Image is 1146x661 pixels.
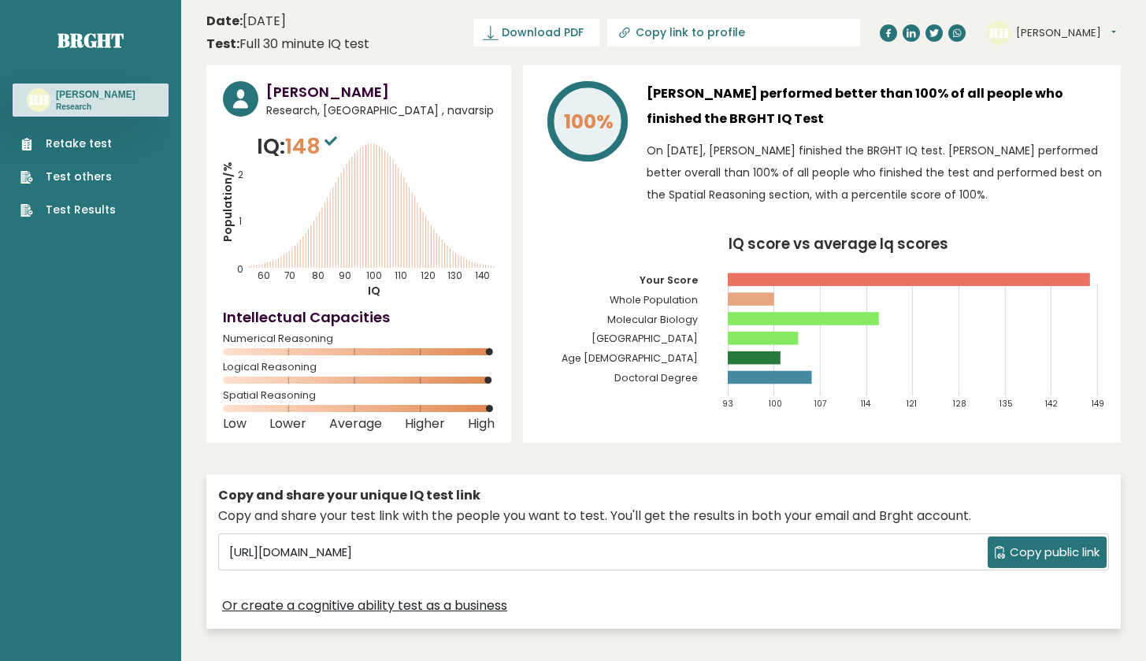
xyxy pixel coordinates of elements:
span: Spatial Reasoning [223,392,495,399]
text: RH [988,23,1009,41]
tspan: Doctoral Degree [614,371,698,384]
tspan: Age [DEMOGRAPHIC_DATA] [562,351,698,365]
span: Copy public link [1010,544,1100,562]
tspan: 140 [475,269,490,282]
tspan: 100 [769,398,782,410]
button: Copy public link [988,537,1107,568]
p: On [DATE], [PERSON_NAME] finished the BRGHT IQ test. [PERSON_NAME] performed better overall than ... [647,139,1104,206]
b: Test: [206,35,239,53]
tspan: 90 [339,269,351,282]
span: 148 [285,132,341,161]
p: IQ: [257,131,341,162]
span: Research, [GEOGRAPHIC_DATA] , navarsip [266,102,495,119]
a: Download PDF [473,19,599,46]
tspan: Your Score [640,273,698,287]
a: Brght [57,28,124,53]
tspan: 142 [1045,398,1058,410]
span: Higher [405,421,445,427]
tspan: IQ [368,283,380,299]
span: Download PDF [502,24,584,41]
b: Date: [206,12,243,30]
tspan: [GEOGRAPHIC_DATA] [592,332,698,345]
tspan: 0 [237,263,243,276]
tspan: 80 [312,269,325,282]
tspan: 100% [564,108,614,136]
a: Test Results [20,202,116,218]
tspan: 93 [722,398,733,410]
tspan: Population/% [220,162,236,242]
tspan: 120 [421,269,436,282]
p: Research [56,102,135,113]
tspan: Whole Population [610,293,698,306]
tspan: 2 [238,169,243,181]
span: Lower [269,421,306,427]
tspan: 114 [861,398,871,410]
div: Copy and share your unique IQ test link [218,486,1109,505]
tspan: 121 [907,398,917,410]
text: RH [28,91,49,109]
tspan: 149 [1092,398,1104,410]
span: Logical Reasoning [223,364,495,370]
time: [DATE] [206,12,286,31]
span: Low [223,421,247,427]
tspan: 128 [953,398,966,410]
h3: [PERSON_NAME] [56,88,135,101]
tspan: 60 [258,269,270,282]
h4: Intellectual Capacities [223,306,495,328]
tspan: Molecular Biology [607,313,698,326]
a: Retake test [20,136,116,152]
tspan: 1 [239,215,242,228]
h3: [PERSON_NAME] performed better than 100% of all people who finished the BRGHT IQ Test [647,81,1104,132]
div: Copy and share your test link with the people you want to test. You'll get the results in both yo... [218,507,1109,525]
div: Full 30 minute IQ test [206,35,369,54]
h3: [PERSON_NAME] [266,81,495,102]
tspan: 135 [1000,398,1013,410]
a: Test others [20,169,116,185]
a: Or create a cognitive ability test as a business [222,596,507,615]
span: Average [329,421,382,427]
tspan: IQ score vs average Iq scores [729,233,948,254]
tspan: 107 [814,398,827,410]
tspan: 110 [395,269,407,282]
span: High [468,421,495,427]
span: Numerical Reasoning [223,336,495,342]
tspan: 130 [447,269,462,282]
button: [PERSON_NAME] [1016,25,1116,41]
tspan: 70 [284,269,295,282]
tspan: 100 [366,269,382,282]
